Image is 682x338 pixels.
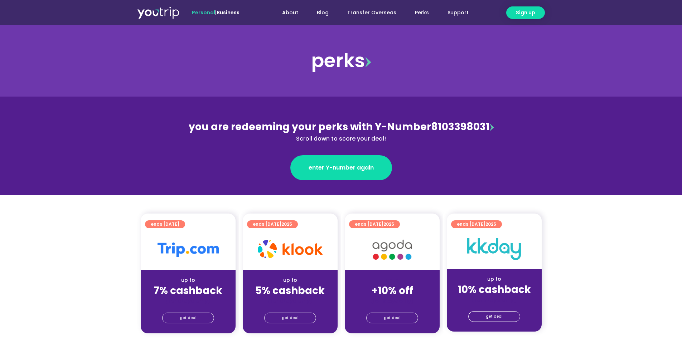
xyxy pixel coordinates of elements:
[338,6,406,19] a: Transfer Overseas
[485,221,496,227] span: 2025
[290,155,392,180] a: enter Y-number again
[371,284,413,298] strong: +10% off
[180,313,197,323] span: get deal
[350,297,434,305] div: (for stays only)
[145,220,185,228] a: ends [DATE]
[384,313,401,323] span: get deal
[264,313,316,323] a: get deal
[192,9,215,16] span: Personal
[458,283,531,297] strong: 10% cashback
[383,221,394,227] span: 2025
[457,220,496,228] span: ends [DATE]
[247,220,298,228] a: ends [DATE]2025
[468,311,520,322] a: get deal
[217,9,240,16] a: Business
[309,163,374,172] span: enter Y-number again
[453,296,536,304] div: (for stays only)
[154,284,222,298] strong: 7% cashback
[281,221,292,227] span: 2025
[259,6,478,19] nav: Menu
[248,276,332,284] div: up to
[146,276,230,284] div: up to
[516,9,535,16] span: Sign up
[186,119,497,143] div: 8103398031
[151,220,179,228] span: ends [DATE]
[255,284,325,298] strong: 5% cashback
[386,276,399,284] span: up to
[189,120,431,134] span: you are redeeming your perks with Y-Number
[308,6,338,19] a: Blog
[248,297,332,305] div: (for stays only)
[486,312,503,322] span: get deal
[273,6,308,19] a: About
[406,6,438,19] a: Perks
[506,6,545,19] a: Sign up
[192,9,240,16] span: |
[366,313,418,323] a: get deal
[438,6,478,19] a: Support
[451,220,502,228] a: ends [DATE]2025
[355,220,394,228] span: ends [DATE]
[162,313,214,323] a: get deal
[282,313,299,323] span: get deal
[186,134,497,143] div: Scroll down to score your deal!
[146,297,230,305] div: (for stays only)
[453,275,536,283] div: up to
[349,220,400,228] a: ends [DATE]2025
[253,220,292,228] span: ends [DATE]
